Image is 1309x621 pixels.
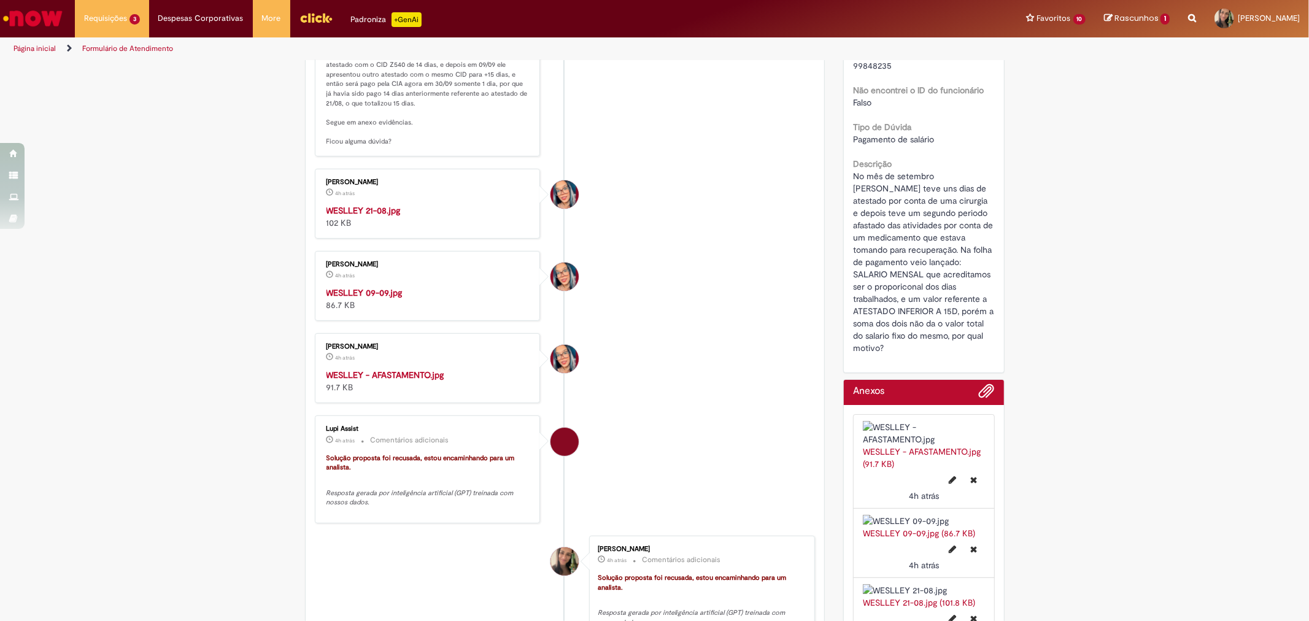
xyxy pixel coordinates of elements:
[863,528,975,539] a: WESLLEY 09-09.jpg (86.7 KB)
[336,272,355,279] span: 4h atrás
[326,204,531,229] div: 102 KB
[909,490,939,501] span: 4h atrás
[863,446,981,469] a: WESLLEY - AFASTAMENTO.jpg (91.7 KB)
[9,37,863,60] ul: Trilhas de página
[371,435,449,445] small: Comentários adicionais
[1073,14,1086,25] span: 10
[1160,13,1170,25] span: 1
[392,12,422,27] p: +GenAi
[550,180,579,209] div: Maira Priscila Da Silva Arnaldo
[963,539,985,559] button: Excluir WESLLEY 09-09.jpg
[1104,13,1170,25] a: Rascunhos
[550,263,579,291] div: Maira Priscila Da Silva Arnaldo
[863,597,975,608] a: WESLLEY 21-08.jpg (101.8 KB)
[299,9,333,27] img: click_logo_yellow_360x200.png
[550,547,579,576] div: Jessica de Campos de Souza
[1114,12,1159,24] span: Rascunhos
[129,14,140,25] span: 3
[336,272,355,279] time: 29/09/2025 09:43:23
[1037,12,1071,25] span: Favoritos
[336,437,355,444] span: 4h atrás
[84,12,127,25] span: Requisições
[336,437,355,444] time: 29/09/2025 09:16:20
[326,343,531,350] div: [PERSON_NAME]
[336,354,355,361] span: 4h atrás
[598,573,788,592] font: Solução proposta foi recusada, estou encaminhando para um analista.
[942,539,964,559] button: Editar nome de arquivo WESLLEY 09-09.jpg
[262,12,281,25] span: More
[598,546,802,553] div: [PERSON_NAME]
[853,134,934,145] span: Pagamento de salário
[326,179,531,186] div: [PERSON_NAME]
[158,12,244,25] span: Despesas Corporativas
[963,470,985,490] button: Excluir WESLLEY - AFASTAMENTO.jpg
[863,515,985,527] img: WESLLEY 09-09.jpg
[326,287,403,298] a: WESLLEY 09-09.jpg
[326,205,401,216] a: WESLLEY 21-08.jpg
[909,490,939,501] time: 29/09/2025 09:43:23
[642,555,720,565] small: Comentários adicionais
[853,121,911,133] b: Tipo de Dúvida
[853,158,892,169] b: Descrição
[550,428,579,456] div: Lupi Assist
[853,85,984,96] b: Não encontrei o ID do funcionário
[326,369,531,393] div: 91.7 KB
[326,425,531,433] div: Lupi Assist
[909,560,939,571] span: 4h atrás
[942,470,964,490] button: Editar nome de arquivo WESLLEY - AFASTAMENTO.jpg
[853,60,892,71] span: 99848235
[853,97,871,108] span: Falso
[979,383,995,405] button: Adicionar anexos
[1,6,64,31] img: ServiceNow
[82,44,173,53] a: Formulário de Atendimento
[853,171,996,353] span: No mês de setembro [PERSON_NAME] teve uns dias de atestado por conta de uma cirurgia e depois tev...
[336,190,355,197] span: 4h atrás
[863,584,985,596] img: WESLLEY 21-08.jpg
[1238,13,1300,23] span: [PERSON_NAME]
[326,369,444,380] a: WESLLEY - AFASTAMENTO.jpg
[853,386,884,397] h2: Anexos
[863,421,985,445] img: WESLLEY - AFASTAMENTO.jpg
[336,354,355,361] time: 29/09/2025 09:43:23
[607,557,627,564] span: 4h atrás
[326,488,515,507] em: Resposta gerada por inteligência artificial (GPT) treinada com nossos dados.
[550,345,579,373] div: Maira Priscila Da Silva Arnaldo
[326,261,531,268] div: [PERSON_NAME]
[909,560,939,571] time: 29/09/2025 09:43:23
[607,557,627,564] time: 29/09/2025 09:16:18
[351,12,422,27] div: Padroniza
[336,190,355,197] time: 29/09/2025 09:43:23
[326,287,531,311] div: 86.7 KB
[326,453,517,472] font: Solução proposta foi recusada, estou encaminhando para um analista.
[14,44,56,53] a: Página inicial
